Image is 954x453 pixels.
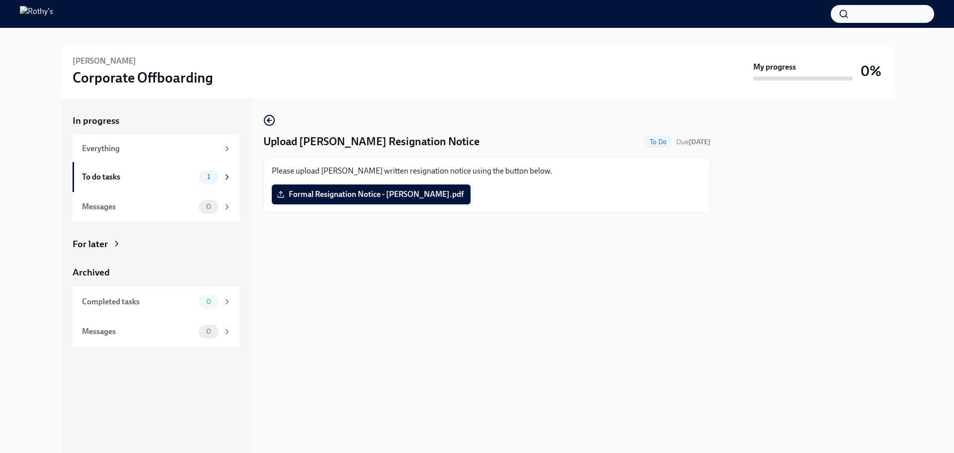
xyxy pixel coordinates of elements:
div: To do tasks [82,172,195,182]
span: Due [676,138,711,146]
div: Everything [82,143,219,154]
strong: [DATE] [689,138,711,146]
a: In progress [73,114,239,127]
a: To do tasks1 [73,162,239,192]
a: Messages0 [73,317,239,347]
span: Formal Resignation Notice - [PERSON_NAME].pdf [279,189,464,199]
span: 0 [200,203,217,210]
div: For later [73,238,108,251]
div: Messages [82,326,195,337]
span: September 25th, 2025 09:00 [676,137,711,147]
span: To Do [644,138,672,146]
h4: Upload [PERSON_NAME] Resignation Notice [263,134,479,149]
label: Formal Resignation Notice - [PERSON_NAME].pdf [272,184,471,204]
h3: Corporate Offboarding [73,69,213,87]
h6: [PERSON_NAME] [73,56,136,67]
a: Archived [73,266,239,279]
span: 1 [201,173,216,181]
div: Messages [82,201,195,212]
a: Messages0 [73,192,239,222]
p: Please upload [PERSON_NAME] written resignation notice using the button below. [272,166,702,177]
h3: 0% [861,62,881,80]
div: Completed tasks [82,296,195,307]
span: 0 [200,298,217,305]
a: Everything [73,135,239,162]
img: Rothy's [20,6,53,22]
a: For later [73,238,239,251]
strong: My progress [753,62,796,73]
span: 0 [200,328,217,335]
a: Completed tasks0 [73,287,239,317]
